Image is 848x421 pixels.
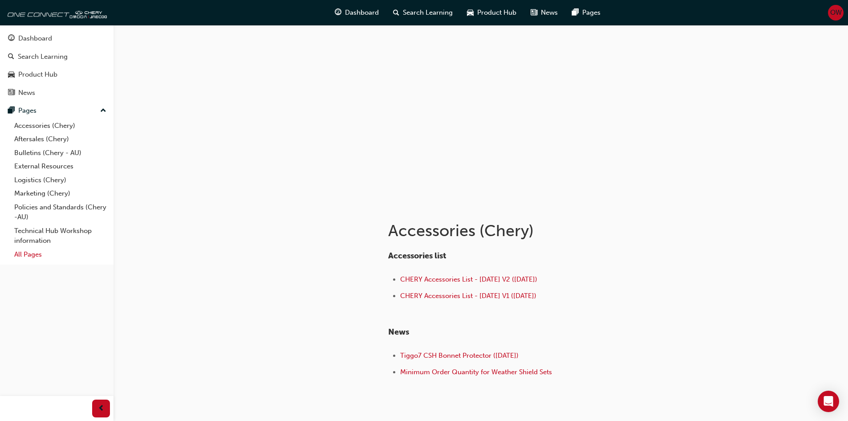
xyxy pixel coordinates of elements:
a: Tiggo7 CSH Bonnet Protector ([DATE]) [400,352,519,360]
a: news-iconNews [523,4,565,22]
a: Technical Hub Workshop information [11,224,110,248]
a: CHERY Accessories List - [DATE] V2 ([DATE]) [400,275,537,283]
a: Bulletins (Chery - AU) [11,146,110,160]
a: Aftersales (Chery) [11,132,110,146]
div: Dashboard [18,33,52,44]
span: OW [830,8,842,18]
div: News [18,88,35,98]
span: Search Learning [403,8,453,18]
span: guage-icon [335,7,341,18]
a: search-iconSearch Learning [386,4,460,22]
div: Open Intercom Messenger [818,391,839,412]
h1: Accessories (Chery) [388,221,680,241]
button: DashboardSearch LearningProduct HubNews [4,29,110,102]
span: news-icon [531,7,537,18]
a: Policies and Standards (Chery -AU) [11,200,110,224]
span: Dashboard [345,8,379,18]
span: News [388,327,409,337]
span: prev-icon [98,403,105,414]
span: Pages [582,8,600,18]
a: Dashboard [4,30,110,47]
a: Logistics (Chery) [11,173,110,187]
div: Pages [18,106,37,116]
a: CHERY Accessories List - [DATE] V1 ([DATE]) [400,292,536,300]
span: Product Hub [477,8,516,18]
span: up-icon [100,105,106,117]
a: Search Learning [4,49,110,65]
a: Marketing (Chery) [11,187,110,200]
a: guage-iconDashboard [328,4,386,22]
span: news-icon [8,89,15,97]
a: Accessories (Chery) [11,119,110,133]
a: All Pages [11,248,110,262]
span: car-icon [467,7,474,18]
img: oneconnect [4,4,107,21]
span: News [541,8,558,18]
span: search-icon [8,53,14,61]
a: car-iconProduct Hub [460,4,523,22]
span: search-icon [393,7,399,18]
div: Search Learning [18,52,68,62]
span: pages-icon [8,107,15,115]
div: Product Hub [18,69,57,80]
span: guage-icon [8,35,15,43]
a: pages-iconPages [565,4,608,22]
span: car-icon [8,71,15,79]
a: Minimum Order Quantity for Weather Shield Sets [400,368,552,376]
button: Pages [4,102,110,119]
a: External Resources [11,159,110,173]
a: News [4,85,110,101]
button: OW [828,5,844,20]
a: Product Hub [4,66,110,83]
span: Accessories list [388,251,446,261]
span: pages-icon [572,7,579,18]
